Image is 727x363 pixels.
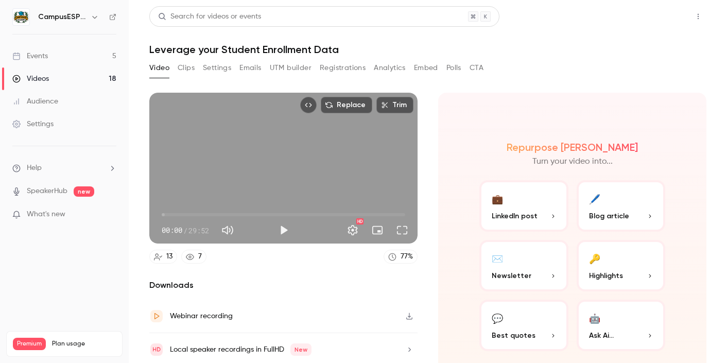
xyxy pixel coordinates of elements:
div: Local speaker recordings in FullHD [170,343,311,356]
span: Highlights [589,270,623,281]
div: Audience [12,96,58,107]
iframe: Noticeable Trigger [104,210,116,219]
span: Premium [13,338,46,350]
div: Webinar recording [170,310,233,322]
div: HD [356,218,363,224]
img: CampusESP Academy [13,9,29,25]
li: help-dropdown-opener [12,163,116,174]
div: Search for videos or events [158,11,261,22]
button: Share [641,6,682,27]
span: Plan usage [52,340,116,348]
button: Clips [178,60,195,76]
button: Registrations [320,60,366,76]
button: Embed [414,60,438,76]
span: LinkedIn post [492,211,538,221]
div: 00:00 [162,225,209,236]
p: Turn your video into... [532,155,613,168]
span: Help [27,163,42,174]
button: 🤖Ask Ai... [577,300,666,351]
span: Ask Ai... [589,330,614,341]
div: 💼 [492,191,503,206]
span: Best quotes [492,330,535,341]
button: 🔑Highlights [577,240,666,291]
button: Full screen [392,220,412,240]
div: Settings [12,119,54,129]
span: / [183,225,187,236]
button: Play [273,220,294,240]
button: ✉️Newsletter [479,240,568,291]
div: 🖊️ [589,191,600,206]
a: 13 [149,250,177,264]
div: ✉️ [492,250,503,266]
button: UTM builder [270,60,311,76]
h2: Repurpose [PERSON_NAME] [507,141,638,153]
span: Newsletter [492,270,531,281]
a: 77% [384,250,418,264]
span: What's new [27,209,65,220]
button: Mute [217,220,238,240]
button: Polls [446,60,461,76]
a: SpeakerHub [27,186,67,197]
span: Blog article [589,211,629,221]
h6: CampusESP Academy [38,12,86,22]
button: 🖊️Blog article [577,180,666,232]
div: 77 % [401,251,413,262]
div: 🤖 [589,310,600,326]
button: Emails [239,60,261,76]
button: 💬Best quotes [479,300,568,351]
button: Settings [342,220,363,240]
div: Videos [12,74,49,84]
span: new [74,186,94,197]
button: Analytics [374,60,406,76]
span: 29:52 [188,225,209,236]
div: Events [12,51,48,61]
h1: Leverage your Student Enrollment Data [149,43,706,56]
div: 💬 [492,310,503,326]
button: Replace [321,97,372,113]
button: Top Bar Actions [690,8,706,25]
span: New [290,343,311,356]
div: 7 [198,251,202,262]
div: 13 [166,251,172,262]
div: 🔑 [589,250,600,266]
button: 💼LinkedIn post [479,180,568,232]
button: Settings [203,60,231,76]
button: Embed video [300,97,317,113]
button: Turn on miniplayer [367,220,388,240]
span: 00:00 [162,225,182,236]
button: Trim [376,97,413,113]
button: Video [149,60,169,76]
a: 7 [181,250,206,264]
button: CTA [470,60,483,76]
h2: Downloads [149,279,418,291]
